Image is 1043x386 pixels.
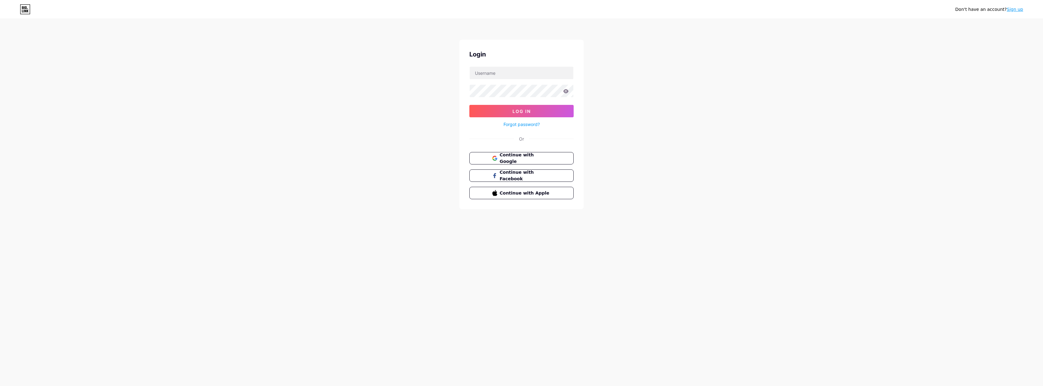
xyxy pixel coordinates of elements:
button: Continue with Facebook [469,169,574,182]
div: Login [469,50,574,59]
span: Continue with Google [500,152,551,165]
button: Continue with Apple [469,187,574,199]
button: Continue with Google [469,152,574,164]
div: Or [519,136,524,142]
button: Log In [469,105,574,117]
input: Username [470,67,573,79]
div: Don't have an account? [955,6,1023,13]
span: Log In [512,109,531,114]
a: Sign up [1007,7,1023,12]
span: Continue with Apple [500,190,551,196]
a: Forgot password? [503,121,540,128]
span: Continue with Facebook [500,169,551,182]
